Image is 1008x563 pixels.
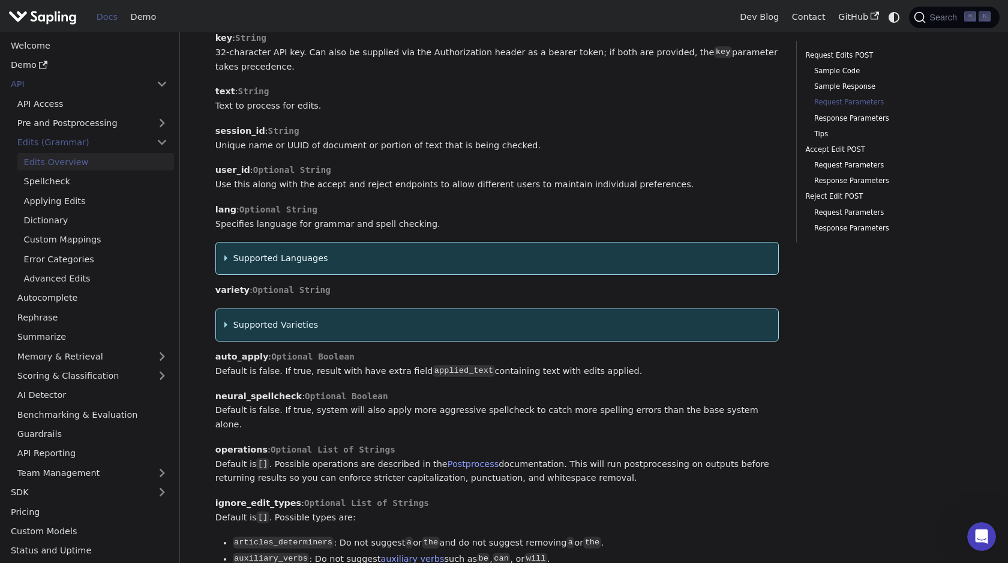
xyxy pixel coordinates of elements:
[814,128,964,140] a: Tips
[8,8,77,26] img: Sapling.ai
[215,85,779,113] p: : Text to process for edits.
[238,86,269,96] span: String
[17,173,174,190] a: Spellcheck
[8,8,81,26] a: Sapling.ai
[814,65,964,77] a: Sample Code
[150,76,174,93] button: Collapse sidebar category 'API'
[215,163,779,192] p: : Use this along with the accept and reject endpoints to allow different users to maintain indivi...
[224,251,770,266] summary: Supported Languages
[215,203,779,232] p: : Specifies language for grammar and spell checking.
[814,160,964,171] a: Request Parameters
[215,390,779,432] p: : Default is false. If true, system will also apply more aggressive spellcheck to catch more spel...
[11,445,174,462] a: API Reporting
[215,496,779,525] p: : Default is . Possible types are:
[90,8,124,26] a: Docs
[271,352,355,361] span: Optional Boolean
[253,165,331,175] span: Optional String
[814,81,964,92] a: Sample Response
[814,97,964,108] a: Request Parameters
[215,124,779,153] p: : Unique name or UUID of document or portion of text that is being checked.
[11,387,174,404] a: AI Detector
[832,8,885,26] a: GitHub
[268,126,299,136] span: String
[909,7,999,28] button: Search (Command+K)
[979,11,991,22] kbd: K
[215,165,250,175] strong: user_id
[433,365,494,377] code: applied_text
[256,458,269,470] code: []
[253,285,331,295] span: Optional String
[11,406,174,423] a: Benchmarking & Evaluation
[305,391,388,401] span: Optional Boolean
[4,37,174,54] a: Welcome
[814,207,964,218] a: Request Parameters
[806,144,968,155] a: Accept Edit POST
[814,223,964,234] a: Response Parameters
[405,537,413,549] code: a
[566,537,574,549] code: a
[11,95,174,112] a: API Access
[11,328,174,346] a: Summarize
[215,126,265,136] strong: session_id
[448,459,499,469] a: Postprocess
[233,537,334,549] code: articles_determiners
[215,350,779,379] p: : Default is false. If true, result with have extra field containing text with edits applied.
[215,205,236,214] strong: lang
[17,270,174,288] a: Advanced Edits
[583,537,601,549] code: the
[215,443,779,486] p: : Default is . Possible operations are described in the documentation. This will run postprocessi...
[150,484,174,501] button: Expand sidebar category 'SDK'
[926,13,964,22] span: Search
[271,445,395,454] span: Optional List of Strings
[11,289,174,307] a: Autocomplete
[215,498,301,508] strong: ignore_edit_types
[256,511,269,523] code: []
[215,352,269,361] strong: auto_apply
[11,309,174,326] a: Rephrase
[239,205,317,214] span: Optional String
[11,115,174,132] a: Pre and Postprocessing
[17,212,174,229] a: Dictionary
[4,542,174,559] a: Status and Uptime
[233,536,779,550] li: : Do not suggest or and do not suggest removing or .
[967,522,996,551] iframe: Intercom live chat
[4,484,150,501] a: SDK
[4,76,150,93] a: API
[814,113,964,124] a: Response Parameters
[806,191,968,202] a: Reject Edit POST
[11,426,174,443] a: Guardrails
[714,46,731,58] code: key
[814,175,964,187] a: Response Parameters
[4,503,174,520] a: Pricing
[304,498,429,508] span: Optional List of Strings
[4,523,174,540] a: Custom Models
[17,250,174,268] a: Error Categories
[215,86,235,96] strong: text
[964,11,976,22] kbd: ⌘
[215,33,232,43] strong: key
[124,8,163,26] a: Demo
[215,391,302,401] strong: neural_spellcheck
[215,445,268,454] strong: operations
[11,348,174,365] a: Memory & Retrieval
[235,33,266,43] span: String
[224,318,770,333] summary: Supported Varieties
[785,8,832,26] a: Contact
[886,8,903,26] button: Switch between dark and light mode (currently system mode)
[4,56,174,74] a: Demo
[17,231,174,248] a: Custom Mappings
[422,537,439,549] code: the
[215,285,250,295] strong: variety
[806,50,968,61] a: Request Edits POST
[215,283,779,298] p: :
[733,8,785,26] a: Dev Blog
[11,134,174,151] a: Edits (Grammar)
[11,464,174,481] a: Team Management
[17,192,174,209] a: Applying Edits
[215,31,779,74] p: : 32-character API key. Can also be supplied via the Authorization header as a bearer token; if b...
[11,367,174,385] a: Scoring & Classification
[17,153,174,170] a: Edits Overview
